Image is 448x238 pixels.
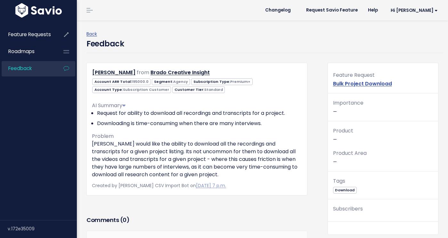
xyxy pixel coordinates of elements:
[8,65,32,72] span: Feedback
[137,69,149,76] span: from
[333,149,433,166] p: —
[301,5,363,15] a: Request Savio Feature
[97,109,302,117] li: Request for ability to download all recordings and transcripts for a project.
[333,71,375,79] span: Feature Request
[92,182,226,189] span: Created by [PERSON_NAME] CSV Import Bot on
[391,8,438,13] span: Hi [PERSON_NAME]
[123,216,126,224] span: 0
[86,38,124,50] h4: Feedback
[132,79,149,84] span: 195000.0
[173,79,188,84] span: Agency
[2,61,53,76] a: Feedback
[333,205,363,212] span: Subscribers
[151,69,210,76] a: Brado Creative Insight
[92,78,151,85] span: Account ARR Total:
[92,69,135,76] a: [PERSON_NAME]
[333,187,357,194] span: Download
[92,102,126,109] span: AI Summary
[333,99,363,107] span: Importance
[230,79,250,84] span: Premium+
[152,78,190,85] span: Segment:
[2,27,53,42] a: Feature Requests
[333,127,353,134] span: Product
[333,126,433,144] p: —
[383,5,443,15] a: Hi [PERSON_NAME]
[191,78,252,85] span: Subscription Type:
[97,120,302,127] li: Downloading is time-consuming when there are many interviews.
[8,220,77,237] div: v.172e35009
[8,48,35,55] span: Roadmaps
[363,5,383,15] a: Help
[86,31,97,37] a: Back
[86,216,307,225] h3: Comments ( )
[92,86,171,93] span: Account Type:
[92,132,114,140] span: Problem
[265,8,291,12] span: Changelog
[204,87,223,92] span: Standard
[2,44,53,59] a: Roadmaps
[92,140,302,178] p: [PERSON_NAME] would like the ability to download all the recordings and transcripts for a given p...
[14,3,63,18] img: logo-white.9d6f32f41409.svg
[333,80,392,87] a: Bulk Project Download
[333,149,367,157] span: Product Area
[172,86,225,93] span: Customer Tier:
[8,31,51,38] span: Feature Requests
[196,182,226,189] a: [DATE] 7 p.m.
[333,99,433,116] p: —
[123,87,169,92] span: Subscription Customer
[333,186,357,193] a: Download
[333,177,345,185] span: Tags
